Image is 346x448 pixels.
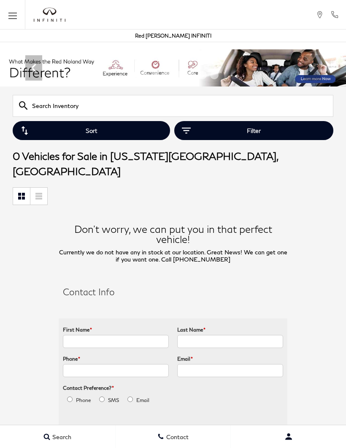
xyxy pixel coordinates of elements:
[50,433,71,440] span: Search
[139,71,148,79] span: Go to slide 2
[187,71,195,79] span: Go to slide 6
[231,426,346,447] button: Open user profile menu
[177,356,193,362] label: Email
[63,288,284,297] h2: Contact Info
[13,95,333,117] input: Search Inventory
[63,385,114,391] label: Contact Preference?
[175,71,183,79] span: Go to slide 5
[151,71,159,79] span: Go to slide 3
[135,32,211,39] a: Red [PERSON_NAME] INFINITI
[136,397,149,403] label: Email
[164,433,189,440] span: Contact
[34,8,65,22] a: infiniti
[59,248,288,263] p: Currently we do not have any in stock at our location. Great News! We can get one if you want one...
[63,327,92,333] label: First Name
[13,121,170,140] button: Sort
[59,224,288,244] h2: Don’t worry, we can put you in that perfect vehicle!
[13,150,278,177] span: 0 Vehicles for Sale in [US_STATE][GEOGRAPHIC_DATA], [GEOGRAPHIC_DATA]
[174,121,333,140] button: Filter
[34,8,65,22] img: INFINITI
[25,55,42,81] div: Previous
[163,71,171,79] span: Go to slide 4
[63,356,80,362] label: Phone
[304,55,321,81] div: Next
[108,397,119,403] label: SMS
[210,71,219,79] span: Go to slide 8
[127,71,136,79] span: Go to slide 1
[177,327,205,333] label: Last Name
[76,397,91,403] label: Phone
[198,71,207,79] span: Go to slide 7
